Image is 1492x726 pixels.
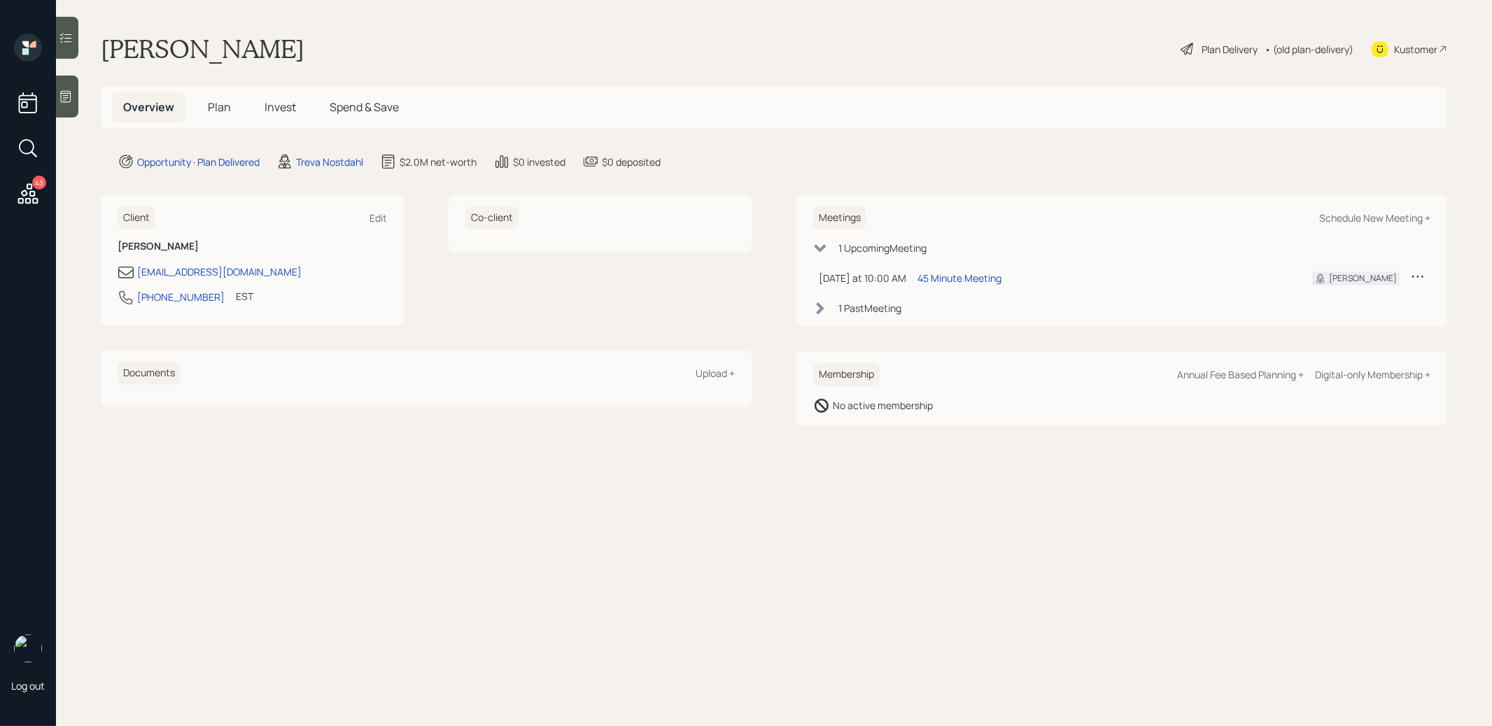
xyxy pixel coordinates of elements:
span: Spend & Save [330,99,399,115]
span: Invest [265,99,296,115]
div: Treva Nostdahl [296,155,363,169]
div: Opportunity · Plan Delivered [137,155,260,169]
div: Plan Delivery [1202,42,1258,57]
div: Schedule New Meeting + [1319,211,1430,225]
div: 45 Minute Meeting [917,271,1001,285]
div: Upload + [696,366,735,380]
div: 1 Upcoming Meeting [838,241,927,255]
h6: [PERSON_NAME] [118,241,387,252]
div: $2.0M net-worth [400,155,477,169]
span: Plan [208,99,231,115]
div: Annual Fee Based Planning + [1177,368,1304,381]
div: [DATE] at 10:00 AM [819,271,906,285]
span: Overview [123,99,174,115]
div: Edit [370,211,387,225]
div: • (old plan-delivery) [1265,42,1353,57]
div: $0 deposited [602,155,661,169]
h6: Membership [813,363,880,386]
div: [PERSON_NAME] [1329,272,1397,285]
h6: Documents [118,362,181,385]
div: 43 [32,176,46,190]
div: [PHONE_NUMBER] [137,290,225,304]
div: Digital-only Membership + [1315,368,1430,381]
div: EST [236,289,253,304]
div: $0 invested [513,155,565,169]
h1: [PERSON_NAME] [101,34,304,64]
div: No active membership [833,398,933,413]
h6: Client [118,206,155,229]
div: Log out [11,679,45,692]
h6: Co-client [465,206,519,229]
div: [EMAIL_ADDRESS][DOMAIN_NAME] [137,264,302,279]
div: Kustomer [1394,42,1437,57]
img: treva-nostdahl-headshot.png [14,634,42,662]
h6: Meetings [813,206,866,229]
div: 1 Past Meeting [838,301,901,315]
